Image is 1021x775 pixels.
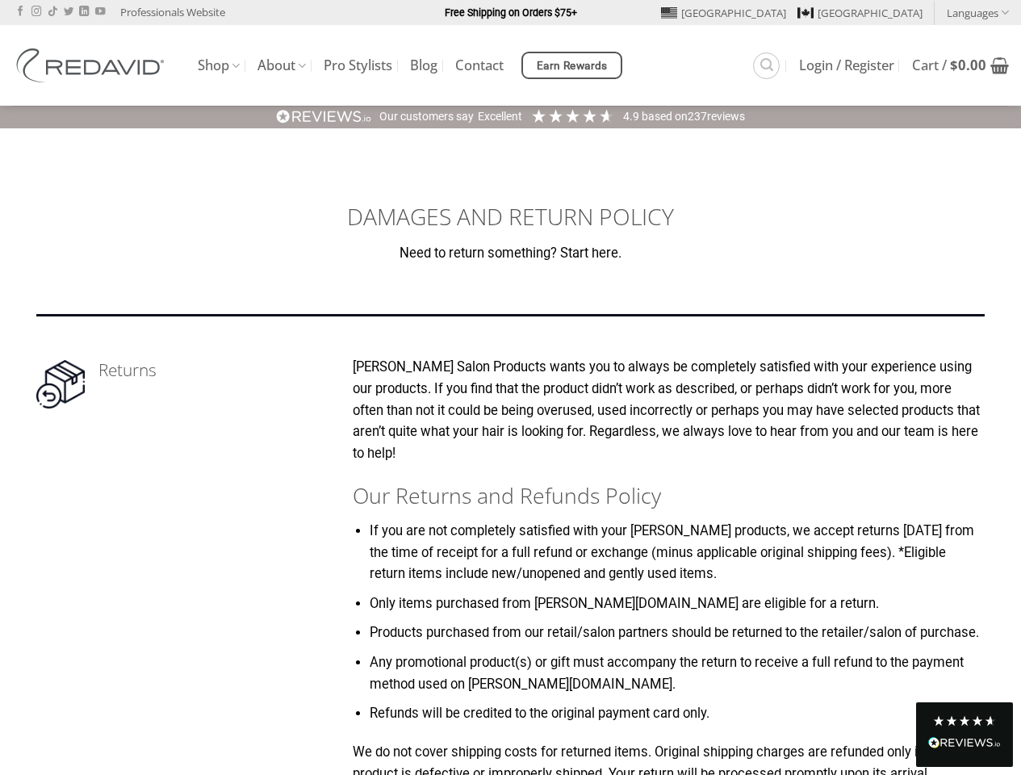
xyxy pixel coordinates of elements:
img: REVIEWS.io [276,109,371,124]
div: 4.92 Stars [530,107,615,124]
img: REVIEWS.io [928,737,1001,748]
span: 4.9 [623,110,642,123]
div: Read All Reviews [928,734,1001,755]
div: Read All Reviews [916,702,1013,767]
a: About [257,50,306,82]
strong: Free Shipping on Orders $75+ [445,6,577,19]
p: [PERSON_NAME] Salon Products wants you to always be completely satisfied with your experience usi... [353,357,985,464]
div: Excellent [478,109,522,125]
a: Follow on YouTube [95,6,105,18]
a: Search [753,52,780,79]
a: Follow on Twitter [64,6,73,18]
li: Only items purchased from [PERSON_NAME][DOMAIN_NAME] are eligible for a return. [370,593,985,615]
a: Earn Rewards [521,52,622,79]
div: 4.8 Stars [932,714,997,727]
h3: Returns [98,357,353,383]
li: Refunds will be credited to the original payment card only. [370,703,985,725]
p: Need to return something? Start here. [36,243,985,265]
a: Login / Register [799,51,894,80]
li: If you are not completely satisfied with your [PERSON_NAME] products, we accept returns [DATE] fr... [370,521,985,585]
li: Any promotional product(s) or gift must accompany the return to receive a full refund to the paym... [370,652,985,695]
li: Products purchased from our retail/salon partners should be returned to the retailer/salon of pur... [370,622,985,644]
img: REDAVID Salon Products | United States [12,48,174,82]
a: Contact [455,51,504,80]
bdi: 0.00 [950,56,986,74]
a: Shop [198,50,240,82]
a: Follow on Facebook [15,6,25,18]
a: View cart [912,48,1009,83]
a: Follow on TikTok [48,6,57,18]
h1: DAMAGES AND RETURN POLICY [36,202,985,232]
h2: Our Returns and Refunds Policy [353,482,985,510]
div: Our customers say [379,109,474,125]
a: Pro Stylists [324,51,392,80]
a: Languages [947,1,1009,24]
a: Follow on Instagram [31,6,41,18]
a: Blog [410,51,437,80]
a: Follow on LinkedIn [79,6,89,18]
span: Earn Rewards [537,57,608,75]
span: 237 [688,110,707,123]
a: [GEOGRAPHIC_DATA] [797,1,923,25]
a: [GEOGRAPHIC_DATA] [661,1,786,25]
span: Cart / [912,59,986,72]
span: $ [950,56,958,74]
span: Based on [642,110,688,123]
span: reviews [707,110,745,123]
span: Login / Register [799,59,894,72]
